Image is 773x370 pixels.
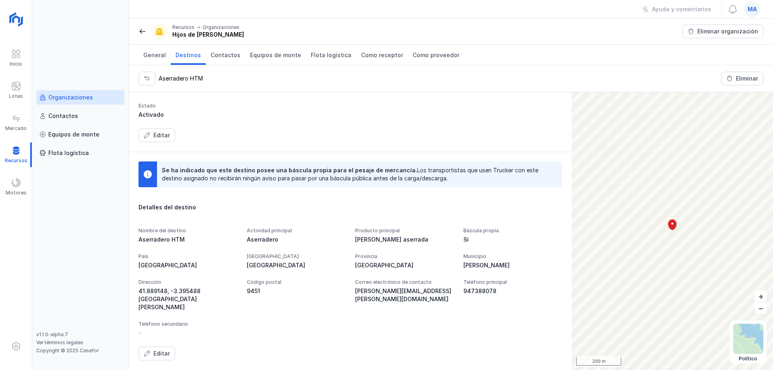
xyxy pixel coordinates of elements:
[138,321,237,327] div: Teléfono secundario
[250,51,301,59] span: Equipos de monte
[247,227,345,234] div: Actividad principal
[36,339,83,345] a: Ver términos legales
[6,190,27,196] div: Motores
[162,167,417,174] span: Se ha indicado que este destino posee una báscula propia para el pesaje de mercancía.
[48,93,93,101] div: Organizaciones
[206,45,245,65] a: Contactos
[172,24,194,31] div: Recursos
[162,166,551,182] div: Los transportistas que usen Trucker con este destino asignado no recibirán ningún aviso para pasa...
[463,279,562,285] div: Teléfono principal
[463,261,562,269] div: [PERSON_NAME]
[138,287,237,311] div: 41.889148, -3.395488 [GEOGRAPHIC_DATA][PERSON_NAME]
[755,290,767,302] button: +
[138,203,562,211] div: Detalles del destino
[138,236,237,244] div: Aserradero HTM
[153,131,170,139] div: Editar
[463,253,562,260] div: Municipio
[736,74,758,83] div: Eliminar
[247,261,345,269] div: [GEOGRAPHIC_DATA]
[355,236,454,244] div: [PERSON_NAME] aserrada
[138,253,237,260] div: País
[138,279,237,285] div: Dirección
[682,25,763,38] button: Eliminar organización
[652,5,711,13] div: Ayuda y comentarios
[138,347,175,360] button: Editar
[463,287,562,295] div: 947388078
[463,236,562,244] div: Sí
[697,27,758,35] div: Eliminar organización
[355,279,454,285] div: Correo electrónico de contacto
[36,347,124,354] div: Copyright © 2025 Cesefor
[176,51,201,59] span: Destinos
[355,227,454,234] div: Producto principal
[355,287,454,303] div: [PERSON_NAME][EMAIL_ADDRESS][PERSON_NAME][DOMAIN_NAME]
[36,90,124,105] a: Organizaciones
[733,356,763,362] div: Político
[159,74,203,83] div: Aserradero HTM
[413,51,459,59] span: Como proveedor
[5,125,27,132] div: Mercado
[755,302,767,314] button: –
[171,45,206,65] a: Destinos
[138,45,171,65] a: General
[748,5,757,13] span: ma
[733,324,763,354] img: political.webp
[408,45,464,65] a: Como proveedor
[355,261,454,269] div: [GEOGRAPHIC_DATA]
[721,72,763,85] button: Eliminar
[245,45,306,65] a: Equipos de monte
[6,9,26,29] img: logoRight.svg
[637,2,717,16] button: Ayuda y comentarios
[247,279,345,285] div: Código postal
[203,24,240,31] div: Organizaciones
[9,93,23,99] div: Lotes
[211,51,240,59] span: Contactos
[247,236,345,244] div: Aserradero
[36,146,124,160] a: Flota logística
[36,109,124,123] a: Contactos
[138,128,175,142] button: Editar
[355,253,454,260] div: Provincia
[36,331,124,338] div: v1.1.0-alpha.7
[10,61,22,67] div: Inicio
[463,227,562,234] div: Báscula propia
[172,31,244,39] div: Hijos de [PERSON_NAME]
[361,51,403,59] span: Como receptor
[48,112,78,120] div: Contactos
[143,51,166,59] span: General
[306,45,356,65] a: Flota logística
[138,103,237,109] div: Estado
[247,253,345,260] div: [GEOGRAPHIC_DATA]
[36,127,124,142] a: Equipos de monte
[247,287,345,295] div: 9451
[48,149,89,157] div: Flota logística
[153,349,170,358] div: Editar
[356,45,408,65] a: Como receptor
[311,51,351,59] span: Flota logística
[48,130,99,138] div: Equipos de monte
[138,111,237,119] div: Activado
[138,261,237,269] div: [GEOGRAPHIC_DATA]
[138,227,237,234] div: Nombre del destino
[138,329,141,337] div: -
